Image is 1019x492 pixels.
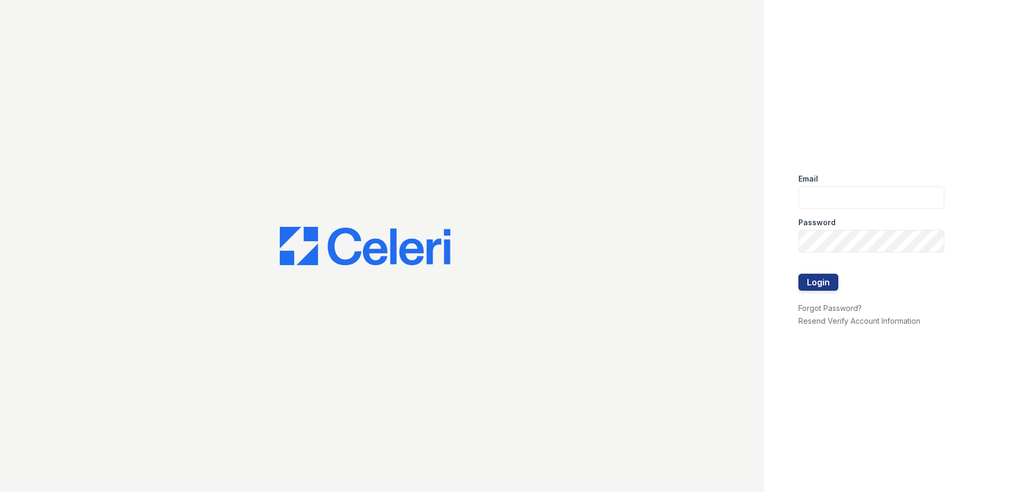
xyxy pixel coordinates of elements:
[798,217,836,228] label: Password
[798,174,818,184] label: Email
[798,304,862,313] a: Forgot Password?
[280,227,450,265] img: CE_Logo_Blue-a8612792a0a2168367f1c8372b55b34899dd931a85d93a1a3d3e32e68fde9ad4.png
[798,274,838,291] button: Login
[798,316,920,325] a: Resend Verify Account Information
